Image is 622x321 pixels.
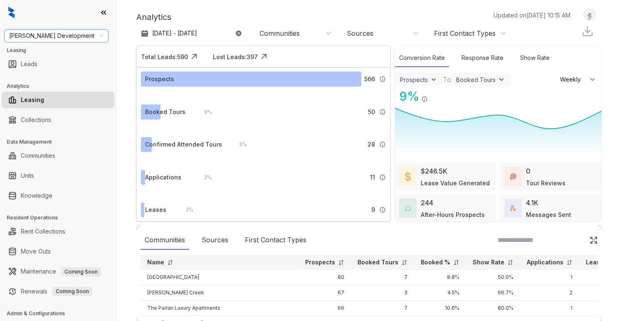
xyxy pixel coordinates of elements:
[21,223,65,240] a: Rent Collections
[136,26,249,41] button: [DATE] - [DATE]
[213,52,258,61] div: Lost Leads: 397
[566,259,573,266] img: sorting
[555,72,602,87] button: Weekly
[21,112,51,128] a: Collections
[21,56,37,72] a: Leads
[581,25,594,37] img: Download
[414,285,466,301] td: 4.5%
[299,301,351,316] td: 66
[457,49,508,67] div: Response Rate
[141,285,299,301] td: [PERSON_NAME] Creek
[9,30,104,42] span: Davis Development
[2,167,114,184] li: Units
[8,7,15,18] img: logo
[379,76,386,82] img: Info
[421,96,428,102] img: Info
[2,283,114,300] li: Renewals
[456,76,496,83] div: Booked Tours
[196,173,212,182] div: 2 %
[371,205,375,214] span: 9
[395,87,420,106] div: 9 %
[443,75,451,85] div: To
[21,187,52,204] a: Knowledge
[414,301,466,316] td: 10.6%
[196,107,212,117] div: 9 %
[2,56,114,72] li: Leads
[351,301,414,316] td: 7
[258,50,270,63] img: Click Icon
[347,29,373,38] div: Sources
[510,174,516,179] img: TourReviews
[473,258,504,266] p: Show Rate
[141,231,189,250] div: Communities
[188,50,200,63] img: Click Icon
[7,310,116,317] h3: Admin & Configurations
[141,301,299,316] td: The Parian Luxury Apartments
[572,236,579,244] img: SearchIcon
[429,75,438,84] img: ViewFilterArrow
[497,75,506,84] img: ViewFilterArrow
[364,75,375,84] span: 566
[136,11,171,23] p: Analytics
[2,92,114,108] li: Leasing
[466,285,520,301] td: 66.7%
[526,179,565,187] div: Tour Reviews
[299,285,351,301] td: 67
[7,82,116,90] h3: Analytics
[421,166,447,176] div: $246.5K
[145,75,174,84] div: Prospects
[453,259,459,266] img: sorting
[21,167,34,184] a: Units
[7,138,116,146] h3: Data Management
[241,231,311,250] div: First Contact Types
[395,49,449,67] div: Conversion Rate
[351,285,414,301] td: 3
[560,75,585,84] span: Weekly
[21,147,55,164] a: Communities
[145,173,181,182] div: Applications
[401,259,407,266] img: sorting
[434,29,496,38] div: First Contact Types
[231,140,247,149] div: 5 %
[379,141,386,148] img: Info
[526,166,531,176] div: 0
[400,76,428,83] div: Prospects
[370,173,375,182] span: 11
[197,231,232,250] div: Sources
[516,49,554,67] div: Show Rate
[379,207,386,213] img: Info
[7,214,116,221] h3: Resident Operations
[466,270,520,285] td: 50.0%
[145,107,185,117] div: Booked Tours
[526,210,571,219] div: Messages Sent
[7,47,116,54] h3: Leasing
[259,29,300,38] div: Communities
[2,223,114,240] li: Rent Collections
[421,210,485,219] div: After-Hours Prospects
[507,259,513,266] img: sorting
[358,258,398,266] p: Booked Tours
[520,285,579,301] td: 2
[421,198,433,208] div: 244
[466,301,520,316] td: 80.0%
[368,140,375,149] span: 28
[351,270,414,285] td: 7
[21,243,51,260] a: Move Outs
[141,52,188,61] div: Total Leads: 590
[145,205,166,214] div: Leases
[421,258,450,266] p: Booked %
[2,187,114,204] li: Knowledge
[368,107,375,117] span: 50
[526,198,538,208] div: 4.1K
[414,270,466,285] td: 8.8%
[141,270,299,285] td: [GEOGRAPHIC_DATA]
[405,172,411,182] img: LeaseValue
[2,263,114,280] li: Maintenance
[421,179,490,187] div: Lease Value Generated
[2,112,114,128] li: Collections
[379,174,386,181] img: Info
[520,270,579,285] td: 1
[145,140,222,149] div: Confirmed Attended Tours
[152,29,197,37] p: [DATE] - [DATE]
[494,11,570,20] p: Updated on [DATE] 10:15 AM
